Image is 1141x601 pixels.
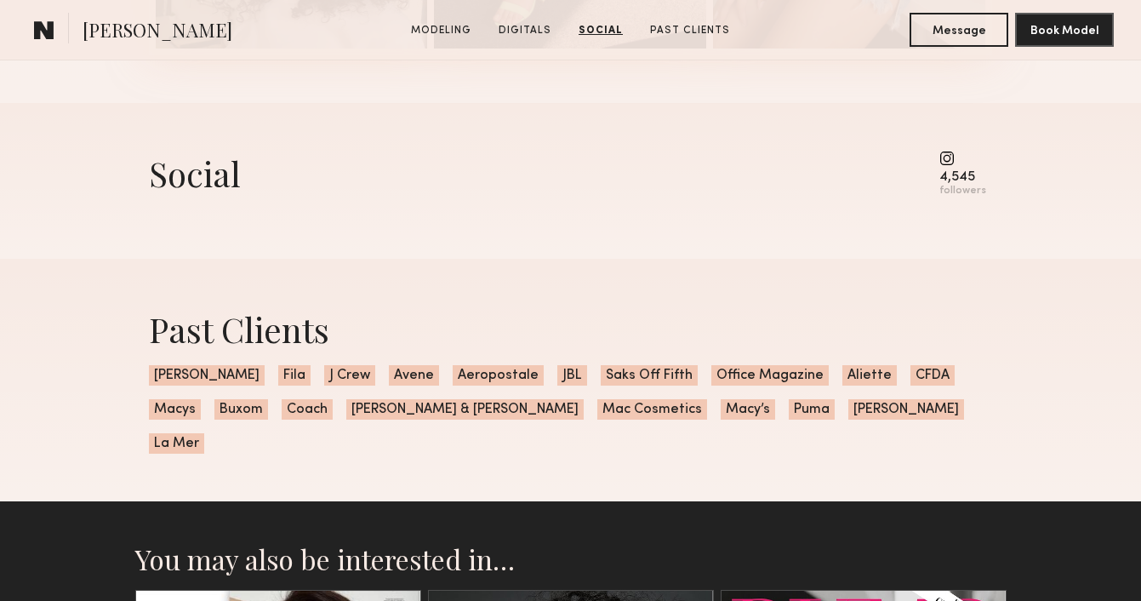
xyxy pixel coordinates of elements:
span: Macys [149,399,201,420]
span: Aeropostale [453,365,544,386]
a: Book Model [1015,22,1114,37]
div: Past Clients [149,306,993,352]
span: Puma [789,399,835,420]
span: Macy’s [721,399,775,420]
span: Mac Cosmetics [597,399,707,420]
span: Coach [282,399,333,420]
span: [PERSON_NAME] [149,365,265,386]
span: CFDA [910,365,955,386]
span: Office Magazine [711,365,829,386]
button: Book Model [1015,13,1114,47]
span: JBL [557,365,587,386]
span: Buxom [214,399,268,420]
div: followers [939,185,986,197]
span: La Mer [149,433,204,454]
span: Fila [278,365,311,386]
a: Past Clients [643,23,737,38]
h2: You may also be interested in… [135,542,1007,576]
div: 4,545 [939,171,986,184]
span: J Crew [324,365,375,386]
span: Avene [389,365,439,386]
span: [PERSON_NAME] & [PERSON_NAME] [346,399,584,420]
div: Social [149,151,241,196]
a: Modeling [404,23,478,38]
a: Digitals [492,23,558,38]
button: Message [910,13,1008,47]
span: [PERSON_NAME] [848,399,964,420]
span: Saks Off Fifth [601,365,698,386]
span: Aliette [842,365,897,386]
span: [PERSON_NAME] [83,17,232,47]
a: Social [572,23,630,38]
